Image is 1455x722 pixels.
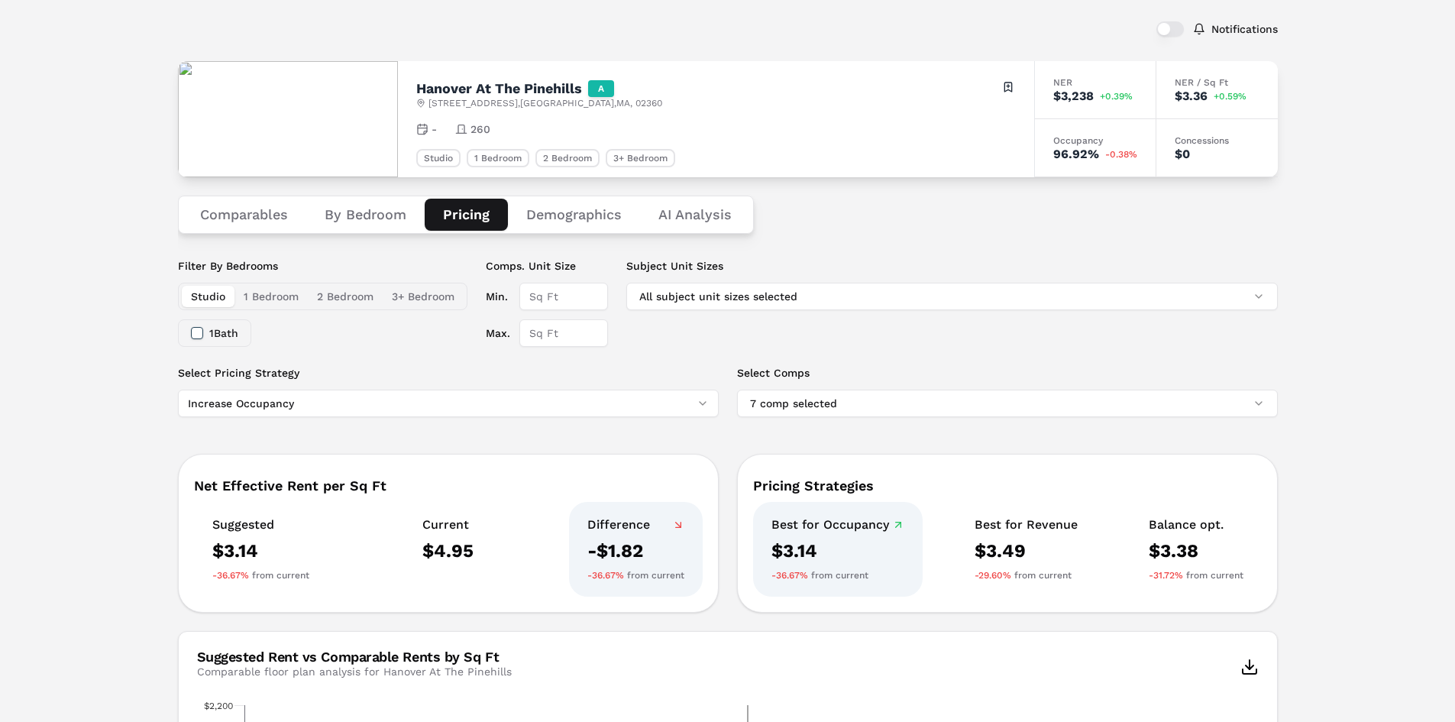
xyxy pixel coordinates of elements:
[212,569,249,581] span: -36.67%
[1053,90,1094,102] div: $3,238
[1105,150,1137,159] span: -0.38%
[771,539,904,563] div: $3.14
[194,479,703,493] div: Net Effective Rent per Sq Ft
[178,365,719,380] label: Select Pricing Strategy
[737,390,1278,417] button: 7 comp selected
[182,199,306,231] button: Comparables
[428,97,662,109] span: [STREET_ADDRESS] , [GEOGRAPHIC_DATA] , MA , 02360
[1100,92,1133,101] span: +0.39%
[212,569,309,581] div: from current
[416,149,461,167] div: Studio
[486,319,510,347] label: Max.
[587,539,684,563] div: -$1.82
[1211,24,1278,34] label: Notifications
[588,80,614,97] div: A
[422,539,474,563] div: $4.95
[1175,148,1190,160] div: $0
[178,258,467,274] label: Filter By Bedrooms
[1175,136,1259,145] div: Concessions
[416,82,582,96] h2: Hanover At The Pinehills
[975,517,1078,533] div: Best for Revenue
[470,121,490,137] span: 260
[1175,90,1208,102] div: $3.36
[197,650,512,664] div: Suggested Rent vs Comparable Rents by Sq Ft
[1149,569,1243,581] div: from current
[1214,92,1246,101] span: +0.59%
[737,365,1278,380] label: Select Comps
[1053,148,1099,160] div: 96.92%
[587,569,684,581] div: from current
[308,286,383,307] button: 2 Bedroom
[467,149,529,167] div: 1 Bedroom
[606,149,675,167] div: 3+ Bedroom
[197,664,512,679] div: Comparable floor plan analysis for Hanover At The Pinehills
[975,569,1078,581] div: from current
[587,569,624,581] span: -36.67%
[771,569,808,581] span: -36.67%
[519,319,608,347] input: Sq Ft
[640,199,750,231] button: AI Analysis
[771,569,904,581] div: from current
[535,149,600,167] div: 2 Bedroom
[1175,78,1259,87] div: NER / Sq Ft
[1149,517,1243,533] div: Balance opt.
[212,517,309,533] div: Suggested
[519,283,608,310] input: Sq Ft
[486,258,608,274] label: Comps. Unit Size
[383,286,464,307] button: 3+ Bedroom
[432,121,437,137] span: -
[1149,539,1243,563] div: $3.38
[626,258,1278,274] label: Subject Unit Sizes
[508,199,640,231] button: Demographics
[753,479,1262,493] div: Pricing Strategies
[486,283,510,310] label: Min.
[306,199,425,231] button: By Bedroom
[975,539,1078,563] div: $3.49
[1053,136,1137,145] div: Occupancy
[422,517,474,533] div: Current
[212,539,309,563] div: $3.14
[234,286,308,307] button: 1 Bedroom
[425,199,508,231] button: Pricing
[626,283,1278,310] button: All subject unit sizes selected
[182,286,234,307] button: Studio
[587,517,684,533] div: Difference
[771,517,904,533] div: Best for Occupancy
[1149,569,1183,581] span: -31.72%
[1053,78,1137,87] div: NER
[975,569,1011,581] span: -29.60%
[209,328,238,338] label: 1 Bath
[204,701,233,711] text: $2,200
